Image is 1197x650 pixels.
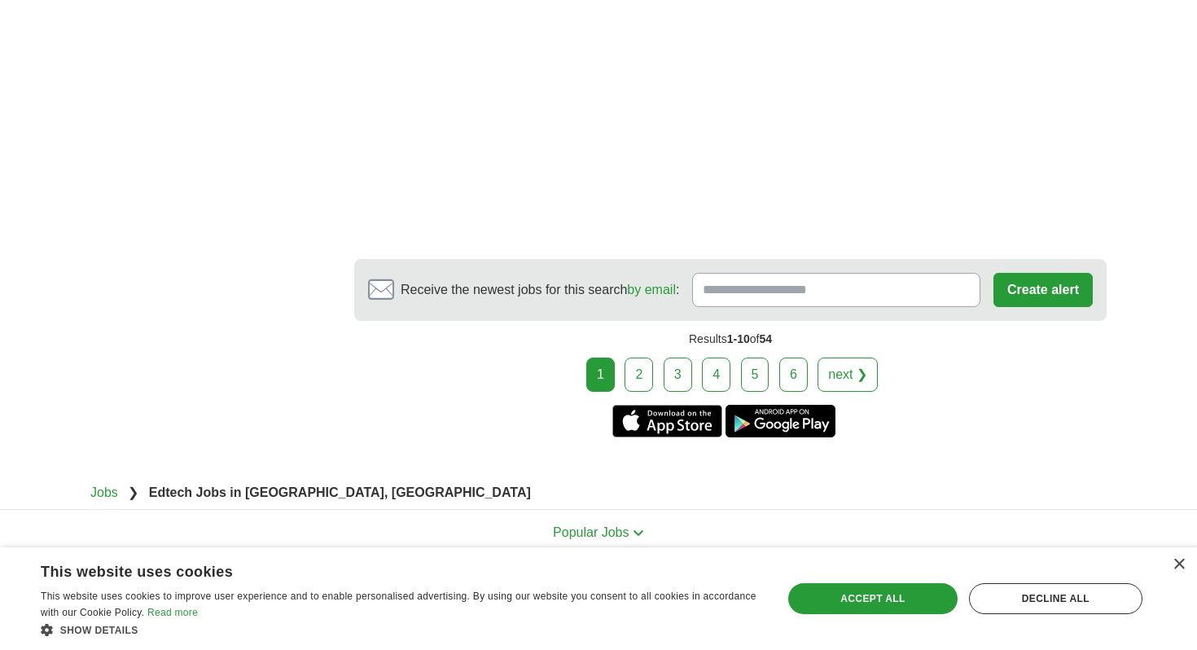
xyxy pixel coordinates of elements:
span: 54 [759,332,772,345]
span: ❯ [128,485,138,499]
div: Close [1173,559,1185,571]
a: Get the iPhone app [612,405,722,437]
a: 3 [664,358,692,392]
span: Popular Jobs [553,525,629,539]
a: 4 [702,358,730,392]
a: 2 [625,358,653,392]
div: Show details [41,621,761,638]
strong: Edtech Jobs in [GEOGRAPHIC_DATA], [GEOGRAPHIC_DATA] [149,485,531,499]
span: 1-10 [727,332,750,345]
a: next ❯ [818,358,878,392]
div: This website uses cookies [41,557,720,582]
button: Create alert [993,273,1093,307]
a: Jobs [90,485,118,499]
a: Read more, opens a new window [147,607,198,618]
span: This website uses cookies to improve user experience and to enable personalised advertising. By u... [41,591,756,618]
span: Receive the newest jobs for this search : [401,280,679,300]
a: 6 [779,358,808,392]
a: Get the Android app [726,405,835,437]
div: 1 [586,358,615,392]
img: toggle icon [633,529,644,537]
a: 5 [741,358,769,392]
a: by email [627,283,676,296]
div: Accept all [788,583,958,614]
div: Results of [354,321,1107,358]
div: Decline all [969,583,1142,614]
span: Show details [60,625,138,636]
